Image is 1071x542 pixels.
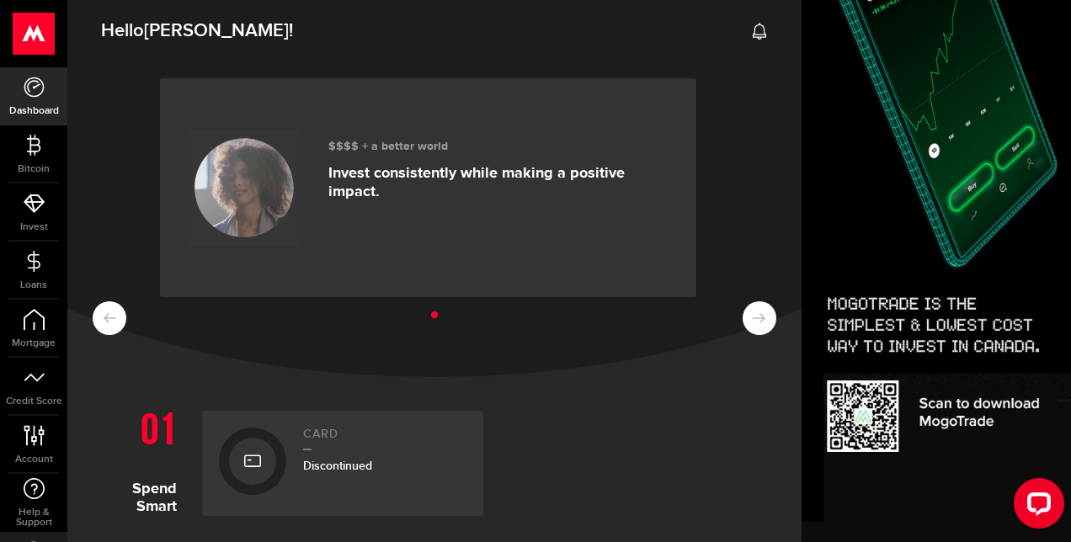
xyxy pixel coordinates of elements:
p: Invest consistently while making a positive impact. [328,164,671,201]
a: CardDiscontinued [202,411,483,516]
h2: Card [303,428,466,450]
span: Discontinued [303,459,372,473]
iframe: LiveChat chat widget [1000,471,1071,542]
span: Hello ! [101,13,293,49]
a: $$$$ + a better world Invest consistently while making a positive impact. [160,78,696,297]
h1: Spend Smart [93,402,189,516]
span: [PERSON_NAME] [144,19,289,42]
h3: $$$$ + a better world [328,140,671,154]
